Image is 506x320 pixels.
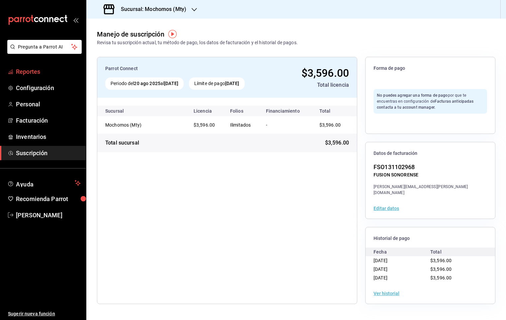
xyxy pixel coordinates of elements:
[276,81,349,89] div: Total licencia
[374,162,487,171] div: FSO131102968
[16,194,81,203] span: Recomienda Parrot
[430,258,452,263] span: $3,596.00
[374,65,487,71] span: Forma de pago
[73,17,78,23] button: open_drawer_menu
[189,77,245,90] div: Límite de pago
[97,29,164,39] div: Manejo de suscripción
[105,122,172,128] div: Mochomos (Mty)
[7,40,82,54] button: Pregunta a Parrot AI
[301,67,349,79] span: $3,596.00
[430,275,452,280] span: $3,596.00
[225,81,239,86] strong: [DATE]
[168,30,177,38] img: Tooltip marker
[16,211,81,220] span: [PERSON_NAME]
[374,206,399,211] button: Editar datos
[374,150,487,157] span: Datos de facturación
[377,93,474,110] span: por que te encuentras en configuración de
[374,291,399,296] button: Ver historial
[188,106,225,116] th: Licencia
[225,106,261,116] th: Folios
[377,93,448,98] strong: No puedes agregar una forma de pago
[261,116,311,134] td: -
[16,100,81,109] span: Personal
[225,116,261,134] td: Ilimitados
[105,139,139,147] div: Total sucursal
[374,256,430,265] div: [DATE]
[374,265,430,273] div: [DATE]
[319,122,341,128] span: $3,596.00
[374,171,487,178] div: FUSION SONORENSE
[134,81,160,86] strong: 20 ago 2025
[194,122,215,128] span: $3,596.00
[105,77,184,90] div: Periodo del al
[105,108,142,114] div: Sucursal
[5,48,82,55] a: Pregunta a Parrot AI
[16,179,72,187] span: Ayuda
[164,81,178,86] strong: [DATE]
[8,310,81,317] span: Sugerir nueva función
[16,67,81,76] span: Reportes
[374,184,487,196] div: [PERSON_NAME][EMAIL_ADDRESS][PERSON_NAME][DOMAIN_NAME]
[97,39,298,46] div: Revisa tu suscripción actual, tu método de pago, los datos de facturación y el historial de pagos.
[16,83,81,92] span: Configuración
[105,65,270,72] div: Parrot Connect
[116,5,186,13] h3: Sucursal: Mochomos (Mty)
[374,248,430,256] div: Fecha
[16,116,81,125] span: Facturación
[430,248,487,256] div: Total
[261,106,311,116] th: Financiamiento
[18,44,71,51] span: Pregunta a Parrot AI
[16,132,81,141] span: Inventarios
[374,235,487,242] span: Historial de pago
[325,139,349,147] span: $3,596.00
[311,106,357,116] th: Total
[16,149,81,158] span: Suscripción
[374,273,430,282] div: [DATE]
[430,267,452,272] span: $3,596.00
